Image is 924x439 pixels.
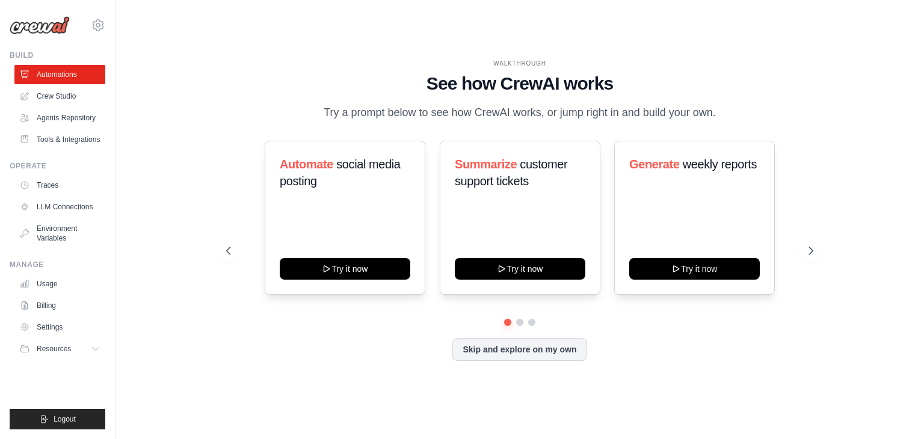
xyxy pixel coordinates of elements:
span: Logout [54,414,76,424]
img: Logo [10,16,70,34]
button: Try it now [629,258,760,280]
div: WALKTHROUGH [226,59,813,68]
button: Logout [10,409,105,429]
span: social media posting [280,158,401,188]
button: Try it now [455,258,585,280]
span: weekly reports [683,158,757,171]
a: Environment Variables [14,219,105,248]
a: Usage [14,274,105,293]
a: Settings [14,318,105,337]
div: Manage [10,260,105,269]
a: Automations [14,65,105,84]
span: customer support tickets [455,158,567,188]
div: Operate [10,161,105,171]
a: LLM Connections [14,197,105,216]
a: Agents Repository [14,108,105,127]
span: Automate [280,158,333,171]
a: Traces [14,176,105,195]
button: Try it now [280,258,410,280]
a: Tools & Integrations [14,130,105,149]
a: Crew Studio [14,87,105,106]
span: Summarize [455,158,517,171]
button: Skip and explore on my own [452,338,587,361]
p: Try a prompt below to see how CrewAI works, or jump right in and build your own. [318,104,722,121]
div: Build [10,51,105,60]
button: Resources [14,339,105,358]
span: Generate [629,158,680,171]
span: Resources [37,344,71,354]
a: Billing [14,296,105,315]
h1: See how CrewAI works [226,73,813,94]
